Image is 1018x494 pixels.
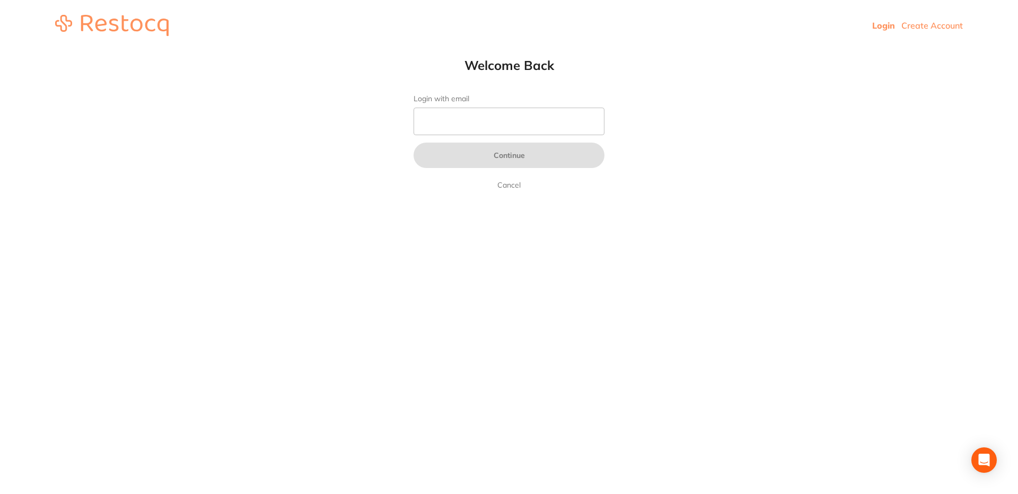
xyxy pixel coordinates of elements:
label: Login with email [414,94,604,103]
a: Login [872,20,895,31]
button: Continue [414,143,604,168]
a: Create Account [901,20,963,31]
img: restocq_logo.svg [55,15,169,36]
a: Cancel [495,179,523,191]
div: Open Intercom Messenger [971,447,997,473]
